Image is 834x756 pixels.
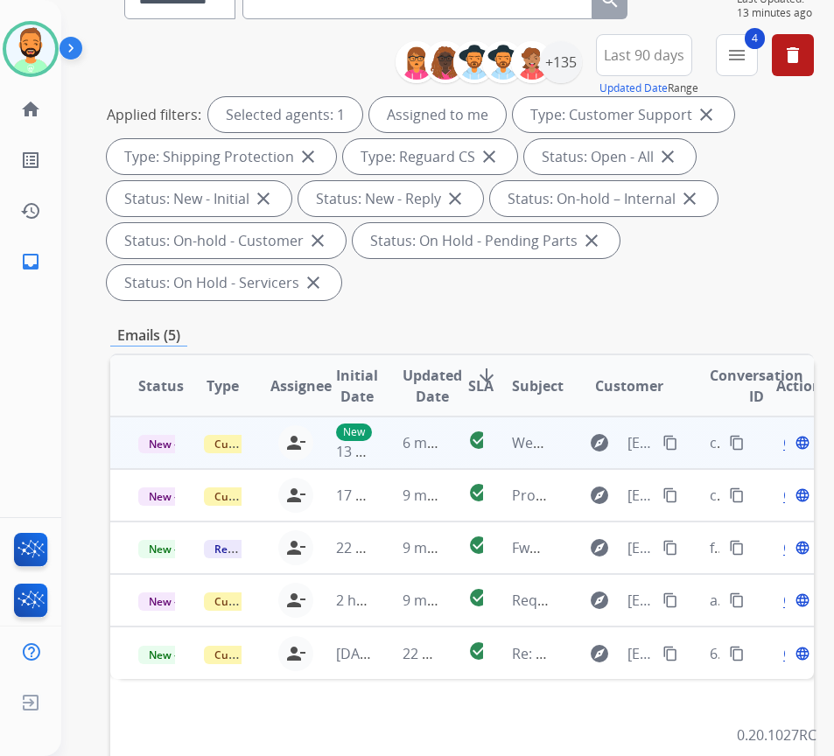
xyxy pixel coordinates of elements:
[369,97,506,132] div: Assigned to me
[403,365,462,407] span: Updated Date
[468,535,489,556] mat-icon: check_circle
[589,485,610,506] mat-icon: explore
[729,646,745,661] mat-icon: content_copy
[662,487,678,503] mat-icon: content_copy
[627,432,654,453] span: [EMAIL_ADDRESS][DOMAIN_NAME]
[138,592,220,611] span: New - Initial
[729,435,745,451] mat-icon: content_copy
[512,375,564,396] span: Subject
[513,97,734,132] div: Type: Customer Support
[307,230,328,251] mat-icon: close
[403,486,496,505] span: 9 minutes ago
[589,590,610,611] mat-icon: explore
[138,646,218,664] span: New - Reply
[783,537,819,558] span: Open
[468,430,489,451] mat-icon: check_circle
[662,435,678,451] mat-icon: content_copy
[107,139,336,174] div: Type: Shipping Protection
[403,538,496,557] span: 9 minutes ago
[343,139,517,174] div: Type: Reguard CS
[20,200,41,221] mat-icon: history
[285,432,306,453] mat-icon: person_remove
[657,146,678,167] mat-icon: close
[204,646,318,664] span: Customer Support
[627,590,654,611] span: [EMAIL_ADDRESS][DOMAIN_NAME]
[20,99,41,120] mat-icon: home
[403,591,496,610] span: 9 minutes ago
[107,223,346,258] div: Status: On-hold - Customer
[726,45,747,66] mat-icon: menu
[445,188,466,209] mat-icon: close
[599,80,698,95] span: Range
[204,487,318,506] span: Customer Support
[782,45,803,66] mat-icon: delete
[783,432,819,453] span: Open
[270,375,332,396] span: Assignee
[285,485,306,506] mat-icon: person_remove
[679,188,700,209] mat-icon: close
[662,646,678,661] mat-icon: content_copy
[604,52,684,59] span: Last 90 days
[6,24,55,73] img: avatar
[795,540,810,556] mat-icon: language
[490,181,718,216] div: Status: On-hold – Internal
[138,375,184,396] span: Status
[783,485,819,506] span: Open
[729,592,745,608] mat-icon: content_copy
[298,146,319,167] mat-icon: close
[204,540,284,558] span: Reguard CS
[745,28,765,49] span: 4
[403,644,504,663] span: 22 minutes ago
[627,537,654,558] span: [EMAIL_ADDRESS][DOMAIN_NAME]
[468,640,489,661] mat-icon: check_circle
[748,355,814,416] th: Action
[716,34,758,76] button: 4
[336,365,378,407] span: Initial Date
[285,590,306,611] mat-icon: person_remove
[298,181,483,216] div: Status: New - Reply
[336,538,423,557] span: 22 hours ago
[20,150,41,171] mat-icon: list_alt
[476,365,497,386] mat-icon: arrow_downward
[589,643,610,664] mat-icon: explore
[795,592,810,608] mat-icon: language
[512,486,691,505] span: Proof of damaged shipping
[627,643,654,664] span: [EMAIL_ADDRESS][DOMAIN_NAME]
[468,375,494,396] span: SLA
[710,365,803,407] span: Conversation ID
[479,146,500,167] mat-icon: close
[795,435,810,451] mat-icon: language
[662,540,678,556] mat-icon: content_copy
[107,265,341,300] div: Status: On Hold - Servicers
[468,482,489,503] mat-icon: check_circle
[783,643,819,664] span: Open
[110,325,187,346] p: Emails (5)
[468,587,489,608] mat-icon: check_circle
[303,272,324,293] mat-icon: close
[729,487,745,503] mat-icon: content_copy
[627,485,654,506] span: [EMAIL_ADDRESS][DOMAIN_NAME]
[540,41,582,83] div: +135
[336,591,415,610] span: 2 hours ago
[207,375,239,396] span: Type
[729,540,745,556] mat-icon: content_copy
[595,375,663,396] span: Customer
[138,435,220,453] span: New - Initial
[336,423,372,441] p: New
[795,646,810,661] mat-icon: language
[589,432,610,453] mat-icon: explore
[107,104,201,125] p: Applied filters:
[403,433,496,452] span: 6 minutes ago
[336,644,380,663] span: [DATE]
[737,724,816,745] p: 0.20.1027RC
[662,592,678,608] mat-icon: content_copy
[138,487,220,506] span: New - Initial
[596,34,692,76] button: Last 90 days
[253,188,274,209] mat-icon: close
[138,540,218,558] span: New - Reply
[589,537,610,558] mat-icon: explore
[336,442,438,461] span: 13 minutes ago
[204,435,318,453] span: Customer Support
[204,592,318,611] span: Customer Support
[20,251,41,272] mat-icon: inbox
